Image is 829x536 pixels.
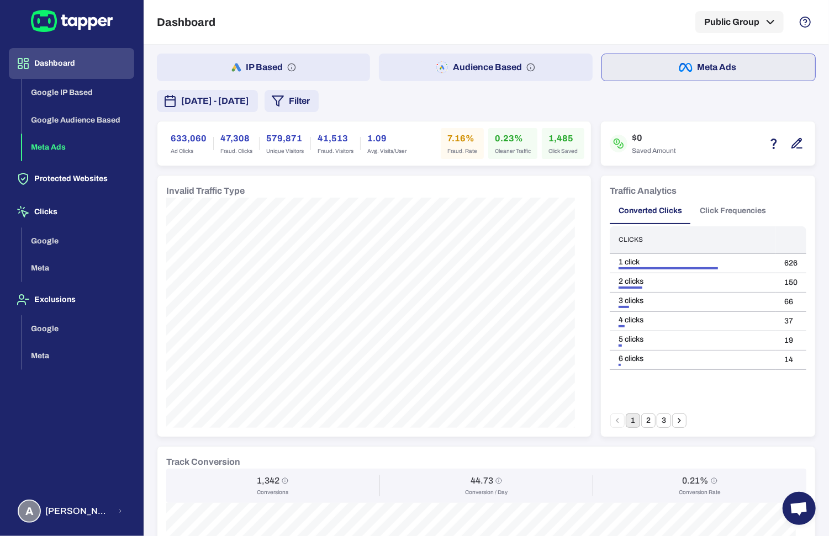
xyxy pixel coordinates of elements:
h6: 1,342 [257,475,279,486]
div: 3 clicks [619,296,767,306]
button: page 1 [626,413,640,428]
svg: Conversion Rate [711,477,717,484]
button: Google [22,227,134,255]
button: Filter [265,90,319,112]
button: IP Based [157,54,370,81]
svg: Conversions [282,477,288,484]
h6: 0.21% [683,475,709,486]
h6: $0 [632,131,676,145]
a: Meta [22,351,134,360]
button: Click Frequencies [691,198,775,224]
div: 4 clicks [619,315,767,325]
button: Audience Based [379,54,592,81]
button: Exclusions [9,284,134,315]
a: Meta Ads [22,142,134,151]
h6: 0.23% [495,132,531,145]
button: Google Audience Based [22,107,134,134]
button: Public Group [695,11,784,33]
td: 19 [775,331,806,350]
h6: Invalid Traffic Type [166,184,245,198]
div: 2 clicks [619,277,767,286]
span: Fraud. Visitors [318,147,353,155]
td: 150 [775,273,806,292]
svg: IP based: Search, Display, and Shopping. [287,63,296,72]
span: Cleaner Traffic [495,147,531,155]
button: Go to next page [672,413,687,428]
span: [PERSON_NAME] [PERSON_NAME] Koutsogianni [45,506,111,517]
h5: Dashboard [157,15,215,29]
svg: Audience based: Search, Display, Shopping, Video Performance Max, Demand Generation [526,63,535,72]
h6: Track Conversion [166,455,240,469]
span: Ad Clicks [171,147,207,155]
h6: 44.73 [471,475,493,486]
button: Google IP Based [22,79,134,107]
td: 37 [775,311,806,331]
span: Unique Visitors [266,147,304,155]
button: Protected Websites [9,163,134,194]
div: A [18,500,41,523]
td: 66 [775,292,806,311]
button: Clicks [9,197,134,227]
div: 5 clicks [619,335,767,344]
button: Go to page 2 [641,413,656,428]
h6: 1.09 [367,132,406,145]
td: 626 [775,253,806,273]
a: Meta [22,263,134,272]
h6: 1,485 [548,132,578,145]
a: Google [22,235,134,245]
a: Google Audience Based [22,114,134,124]
button: Converted Clicks [610,198,691,224]
svg: Conversion / Day [495,477,502,484]
h6: 47,308 [220,132,252,145]
button: Meta Ads [601,54,816,81]
h6: 579,871 [266,132,304,145]
span: Fraud. Clicks [220,147,252,155]
div: Open chat [783,492,816,525]
h6: 41,513 [318,132,353,145]
button: Meta [22,342,134,370]
h6: Traffic Analytics [610,184,677,198]
a: Exclusions [9,294,134,304]
nav: pagination navigation [610,413,687,428]
div: 6 clicks [619,354,767,364]
a: Protected Websites [9,173,134,183]
span: Saved Amount [632,147,676,156]
td: 14 [775,350,806,369]
span: [DATE] - [DATE] [181,94,249,108]
a: Google IP Based [22,87,134,97]
a: Google [22,323,134,332]
button: [DATE] - [DATE] [157,90,258,112]
button: Google [22,315,134,343]
button: Estimation based on the quantity of invalid click x cost-per-click. [764,134,783,153]
button: Dashboard [9,48,134,79]
button: A[PERSON_NAME] [PERSON_NAME] Koutsogianni [9,495,134,527]
h6: 633,060 [171,132,207,145]
th: Clicks [610,226,775,253]
a: Dashboard [9,58,134,67]
span: Fraud. Rate [447,147,477,155]
span: Click Saved [548,147,578,155]
span: Avg. Visits/User [367,147,406,155]
button: Go to page 3 [657,413,671,428]
button: Meta [22,254,134,282]
a: Clicks [9,206,134,216]
span: Conversions [257,489,288,496]
button: Meta Ads [22,134,134,161]
h6: 7.16% [447,132,477,145]
span: Conversion / Day [465,489,508,496]
span: Conversion Rate [679,489,721,496]
div: 1 click [619,257,767,267]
